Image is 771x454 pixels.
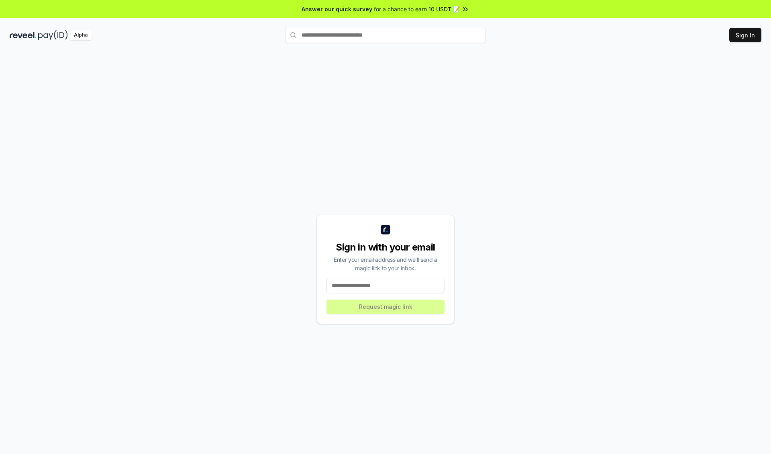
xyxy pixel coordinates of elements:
span: for a chance to earn 10 USDT 📝 [374,5,460,13]
img: pay_id [38,30,68,40]
div: Alpha [69,30,92,40]
button: Sign In [729,28,761,42]
div: Sign in with your email [326,241,445,254]
div: Enter your email address and we’ll send a magic link to your inbox. [326,255,445,272]
img: reveel_dark [10,30,37,40]
img: logo_small [381,225,390,234]
span: Answer our quick survey [302,5,372,13]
